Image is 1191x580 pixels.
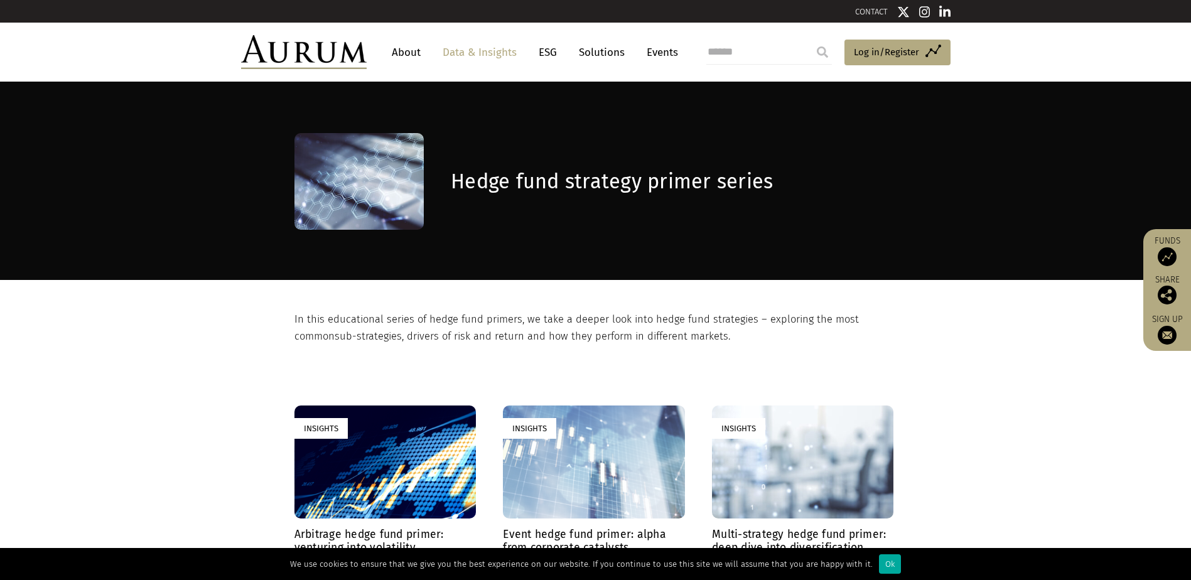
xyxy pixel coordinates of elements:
[385,41,427,64] a: About
[640,41,678,64] a: Events
[436,41,523,64] a: Data & Insights
[897,6,910,18] img: Twitter icon
[712,528,893,554] h4: Multi-strategy hedge fund primer: deep dive into diversification
[1158,247,1177,266] img: Access Funds
[294,311,894,345] p: In this educational series of hedge fund primers, we take a deeper look into hedge fund strategie...
[1158,326,1177,345] img: Sign up to our newsletter
[1158,286,1177,304] img: Share this post
[712,418,765,439] div: Insights
[919,6,930,18] img: Instagram icon
[1150,235,1185,266] a: Funds
[573,41,631,64] a: Solutions
[241,35,367,69] img: Aurum
[503,418,556,439] div: Insights
[503,528,684,554] h4: Event hedge fund primer: alpha from corporate catalysts
[844,40,951,66] a: Log in/Register
[1150,314,1185,345] a: Sign up
[879,554,901,574] div: Ok
[1150,276,1185,304] div: Share
[854,45,919,60] span: Log in/Register
[451,169,893,194] h1: Hedge fund strategy primer series
[532,41,563,64] a: ESG
[939,6,951,18] img: Linkedin icon
[335,330,402,342] span: sub-strategies
[294,528,476,554] h4: Arbitrage hedge fund primer: venturing into volatility
[810,40,835,65] input: Submit
[294,418,348,439] div: Insights
[855,7,888,16] a: CONTACT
